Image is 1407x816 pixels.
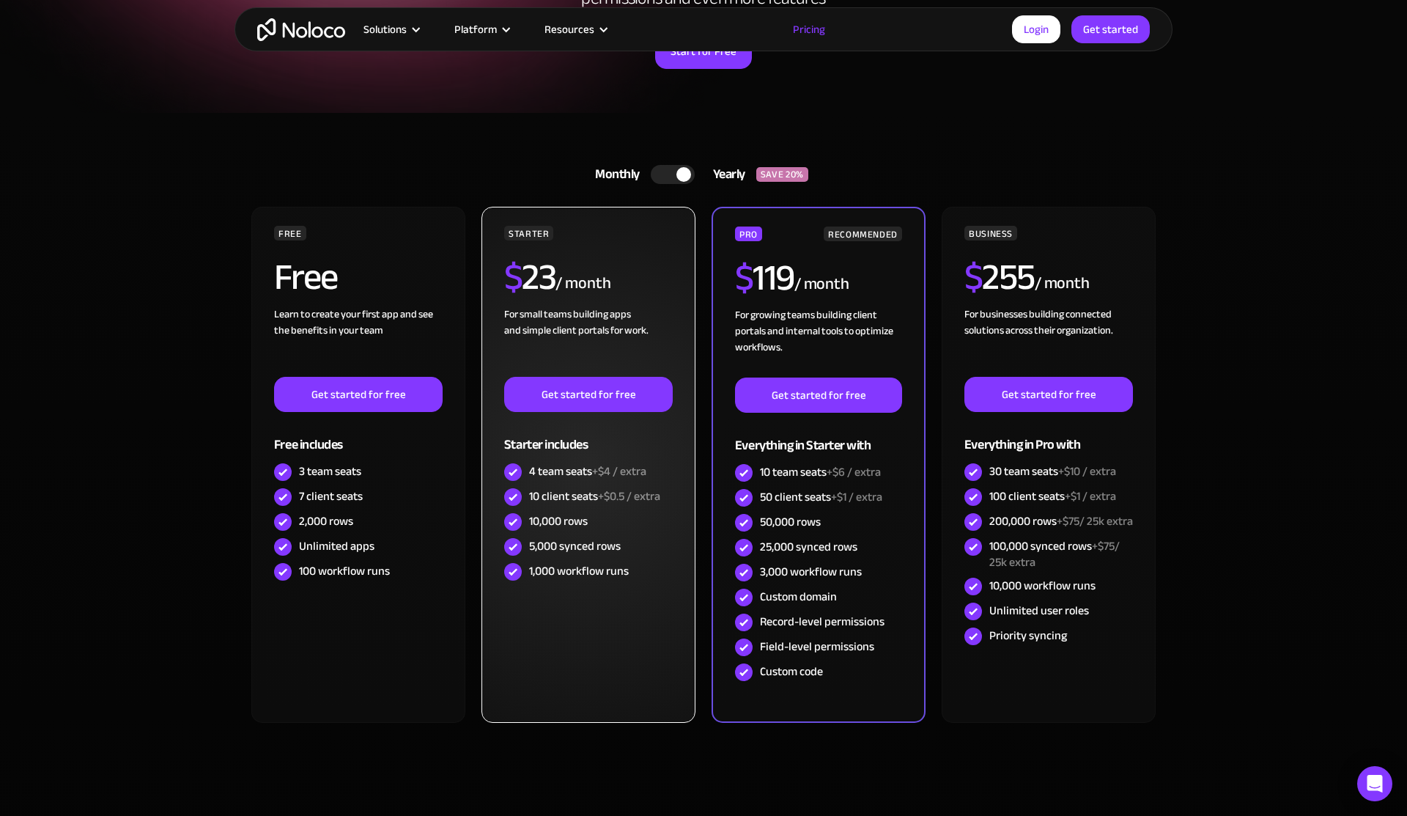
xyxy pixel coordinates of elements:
div: Platform [454,20,497,39]
h2: 119 [735,260,794,296]
div: Priority syncing [989,628,1067,644]
a: Get started for free [504,377,673,412]
div: STARTER [504,226,553,240]
div: / month [1035,272,1090,295]
div: For growing teams building client portals and internal tools to optimize workflows. [735,307,902,378]
div: Custom code [760,664,823,680]
div: SAVE 20% [756,167,808,182]
a: Get started for free [735,378,902,413]
div: 5,000 synced rows [529,538,621,554]
div: Resources [544,20,594,39]
div: PRO [735,227,762,241]
span: +$75/ 25k extra [1057,510,1133,532]
div: 25,000 synced rows [760,539,857,555]
div: RECOMMENDED [824,227,902,241]
span: +$10 / extra [1058,460,1116,482]
h2: Free [274,259,338,295]
span: +$1 / extra [1065,485,1116,507]
a: Pricing [775,20,843,39]
div: Everything in Starter with [735,413,902,460]
a: home [257,18,345,41]
div: 1,000 workflow runs [529,563,629,579]
div: 100 workflow runs [299,563,390,579]
div: 200,000 rows [989,513,1133,529]
div: For small teams building apps and simple client portals for work. ‍ [504,306,673,377]
a: Get started [1071,15,1150,43]
div: Custom domain [760,589,837,605]
div: FREE [274,226,306,240]
div: Unlimited user roles [989,603,1089,619]
div: BUSINESS [964,226,1017,240]
h2: 23 [504,259,556,295]
div: 10 client seats [529,488,660,504]
div: Yearly [695,163,756,185]
div: Resources [526,20,624,39]
div: 50 client seats [760,489,882,505]
div: Everything in Pro with [964,412,1133,460]
div: Platform [436,20,526,39]
div: Open Intercom Messenger [1357,766,1392,801]
div: Unlimited apps [299,538,374,554]
div: Starter includes [504,412,673,460]
a: Login [1012,15,1060,43]
div: 30 team seats [989,463,1116,479]
span: +$6 / extra [827,461,881,483]
span: +$4 / extra [592,460,646,482]
div: 100 client seats [989,488,1116,504]
div: 7 client seats [299,488,363,504]
span: $ [735,243,753,312]
div: 3 team seats [299,463,361,479]
div: 10 team seats [760,464,881,480]
div: Field-level permissions [760,639,874,655]
div: Record-level permissions [760,614,885,630]
div: 2,000 rows [299,513,353,529]
div: Solutions [345,20,436,39]
div: For businesses building connected solutions across their organization. ‍ [964,306,1133,377]
div: 4 team seats [529,463,646,479]
div: 100,000 synced rows [989,538,1133,570]
div: Monthly [577,163,651,185]
div: 10,000 rows [529,513,588,529]
a: Get started for free [964,377,1133,412]
span: $ [504,243,522,312]
span: +$0.5 / extra [598,485,660,507]
div: / month [794,273,849,296]
div: / month [555,272,610,295]
span: $ [964,243,983,312]
div: 10,000 workflow runs [989,578,1096,594]
span: +$75/ 25k extra [989,535,1120,573]
div: 50,000 rows [760,514,821,530]
div: 3,000 workflow runs [760,564,862,580]
a: Get started for free [274,377,443,412]
span: +$1 / extra [831,486,882,508]
div: Solutions [363,20,407,39]
div: Free includes [274,412,443,460]
h2: 255 [964,259,1035,295]
div: Learn to create your first app and see the benefits in your team ‍ [274,306,443,377]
